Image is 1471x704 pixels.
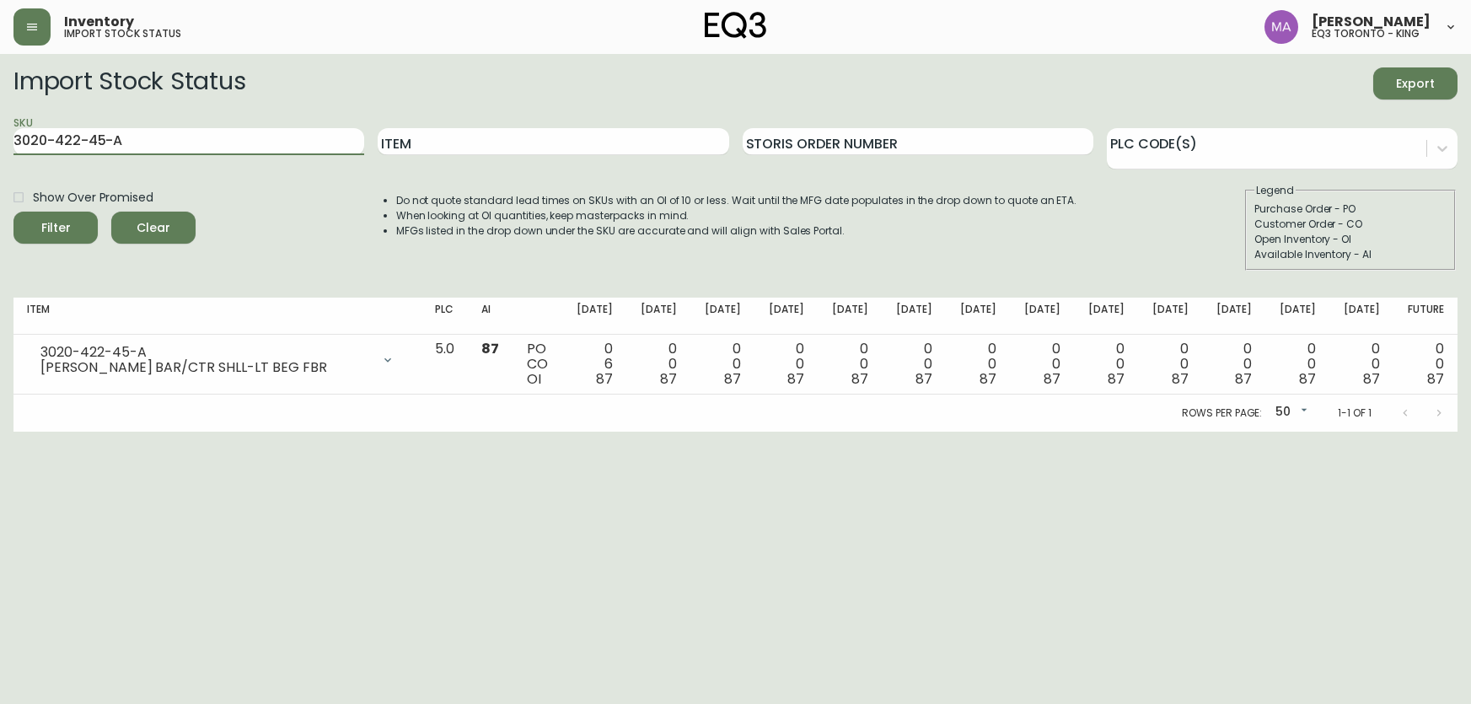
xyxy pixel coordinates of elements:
[13,212,98,244] button: Filter
[1363,369,1380,389] span: 87
[1254,183,1296,198] legend: Legend
[1044,369,1060,389] span: 87
[1152,341,1189,387] div: 0 0
[787,369,804,389] span: 87
[1254,202,1447,217] div: Purchase Order - PO
[396,208,1077,223] li: When looking at OI quantities, keep masterpacks in mind.
[576,341,613,387] div: 0 6
[1254,232,1447,247] div: Open Inventory - OI
[818,298,882,335] th: [DATE]
[1407,341,1444,387] div: 0 0
[481,339,499,358] span: 87
[724,369,741,389] span: 87
[125,218,182,239] span: Clear
[704,341,741,387] div: 0 0
[1329,298,1393,335] th: [DATE]
[754,298,819,335] th: [DATE]
[1269,399,1311,427] div: 50
[1172,369,1189,389] span: 87
[1427,369,1444,389] span: 87
[1299,369,1316,389] span: 87
[1343,341,1380,387] div: 0 0
[1393,298,1458,335] th: Future
[1265,298,1329,335] th: [DATE]
[111,212,196,244] button: Clear
[1312,29,1420,39] h5: eq3 toronto - king
[40,345,371,360] div: 3020-422-45-A
[640,341,677,387] div: 0 0
[64,15,134,29] span: Inventory
[946,298,1010,335] th: [DATE]
[421,298,469,335] th: PLC
[660,369,677,389] span: 87
[396,223,1077,239] li: MFGs listed in the drop down under the SKU are accurate and will align with Sales Portal.
[1387,73,1444,94] span: Export
[1312,15,1431,29] span: [PERSON_NAME]
[831,341,868,387] div: 0 0
[705,12,767,39] img: logo
[468,298,513,335] th: AI
[562,298,626,335] th: [DATE]
[915,369,932,389] span: 87
[626,298,690,335] th: [DATE]
[1074,298,1138,335] th: [DATE]
[851,369,868,389] span: 87
[1202,298,1266,335] th: [DATE]
[33,189,153,207] span: Show Over Promised
[1338,406,1372,421] p: 1-1 of 1
[396,193,1077,208] li: Do not quote standard lead times on SKUs with an OI of 10 or less. Wait until the MFG date popula...
[1373,67,1458,99] button: Export
[13,67,245,99] h2: Import Stock Status
[41,218,71,239] div: Filter
[421,335,469,395] td: 5.0
[1254,247,1447,262] div: Available Inventory - AI
[1138,298,1202,335] th: [DATE]
[959,341,996,387] div: 0 0
[27,341,408,379] div: 3020-422-45-A[PERSON_NAME] BAR/CTR SHLL-LT BEG FBR
[768,341,805,387] div: 0 0
[1235,369,1252,389] span: 87
[40,360,371,375] div: [PERSON_NAME] BAR/CTR SHLL-LT BEG FBR
[980,369,996,389] span: 87
[1279,341,1316,387] div: 0 0
[527,369,541,389] span: OI
[596,369,613,389] span: 87
[1010,298,1074,335] th: [DATE]
[64,29,181,39] h5: import stock status
[895,341,932,387] div: 0 0
[1087,341,1125,387] div: 0 0
[882,298,946,335] th: [DATE]
[1216,341,1253,387] div: 0 0
[1254,217,1447,232] div: Customer Order - CO
[1264,10,1298,44] img: 4f0989f25cbf85e7eb2537583095d61e
[527,341,549,387] div: PO CO
[1023,341,1060,387] div: 0 0
[13,298,421,335] th: Item
[690,298,754,335] th: [DATE]
[1182,406,1262,421] p: Rows per page:
[1108,369,1125,389] span: 87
